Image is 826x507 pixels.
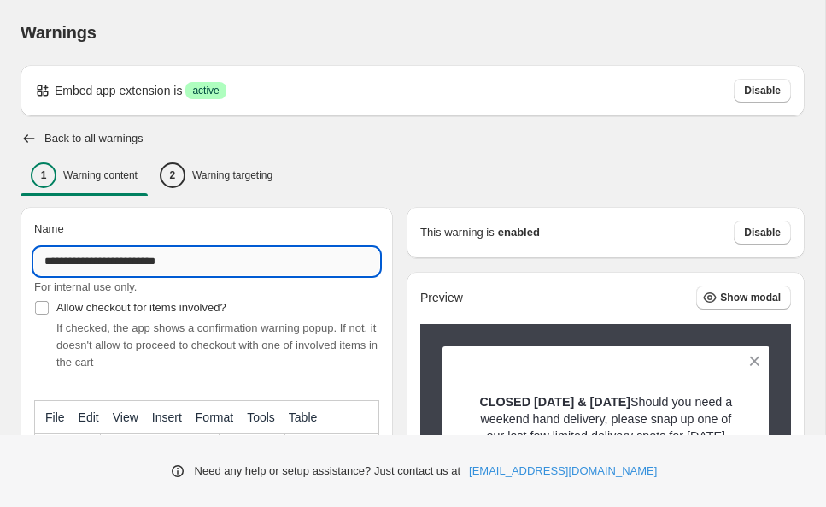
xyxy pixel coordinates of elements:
button: Show modal [696,286,791,310]
span: If checked, the app shows a confirmation warning popup. If not, it doesn't allow to proceed to ch... [56,321,378,368]
p: This warning is [420,224,495,241]
span: File [45,410,65,424]
button: Disable [734,221,791,245]
button: 2Warning targeting [149,157,283,193]
span: Table [289,410,317,424]
div: 1 [31,162,56,188]
p: Warning content [63,168,138,182]
h2: Back to all warnings [44,132,144,145]
span: Name [34,222,64,235]
a: [EMAIL_ADDRESS][DOMAIN_NAME] [469,463,657,480]
span: View [113,410,138,424]
span: active [192,84,219,97]
p: Should you need a weekend hand delivery, please snap up one of our last few limited delivery spot... [472,393,740,479]
strong: CLOSED [DATE] & [DATE] [479,395,630,409]
span: Disable [744,84,781,97]
strong: enabled [498,224,540,241]
h2: Preview [420,291,463,305]
span: Insert [152,410,182,424]
span: Warnings [21,23,97,42]
button: Disable [734,79,791,103]
p: Warning targeting [192,168,272,182]
span: Disable [744,226,781,239]
span: Edit [79,410,99,424]
body: Rich Text Area. Press ALT-0 for help. [7,14,337,176]
span: Tools [247,410,275,424]
span: Format [196,410,233,424]
p: Embed app extension is [55,82,182,99]
div: 2 [160,162,185,188]
span: Allow checkout for items involved? [56,301,226,314]
span: Show modal [720,291,781,304]
button: 1Warning content [21,157,148,193]
span: For internal use only. [34,280,137,293]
